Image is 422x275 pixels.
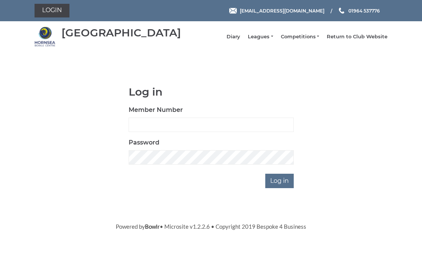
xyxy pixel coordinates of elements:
a: Login [35,4,69,17]
img: Phone us [339,8,344,14]
a: Bowlr [145,223,160,230]
div: [GEOGRAPHIC_DATA] [61,27,181,39]
a: Competitions [281,33,319,40]
span: Powered by • Microsite v1.2.2.6 • Copyright 2019 Bespoke 4 Business [116,223,306,230]
label: Member Number [129,105,183,115]
img: Email [229,8,237,14]
label: Password [129,138,159,147]
span: 01964 537776 [348,8,380,13]
span: [EMAIL_ADDRESS][DOMAIN_NAME] [240,8,324,13]
a: Diary [227,33,240,40]
a: Email [EMAIL_ADDRESS][DOMAIN_NAME] [229,7,324,14]
h1: Log in [129,86,294,98]
a: Phone us 01964 537776 [338,7,380,14]
a: Leagues [248,33,273,40]
img: Hornsea Bowls Centre [35,26,55,47]
input: Log in [265,174,294,188]
a: Return to Club Website [327,33,387,40]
